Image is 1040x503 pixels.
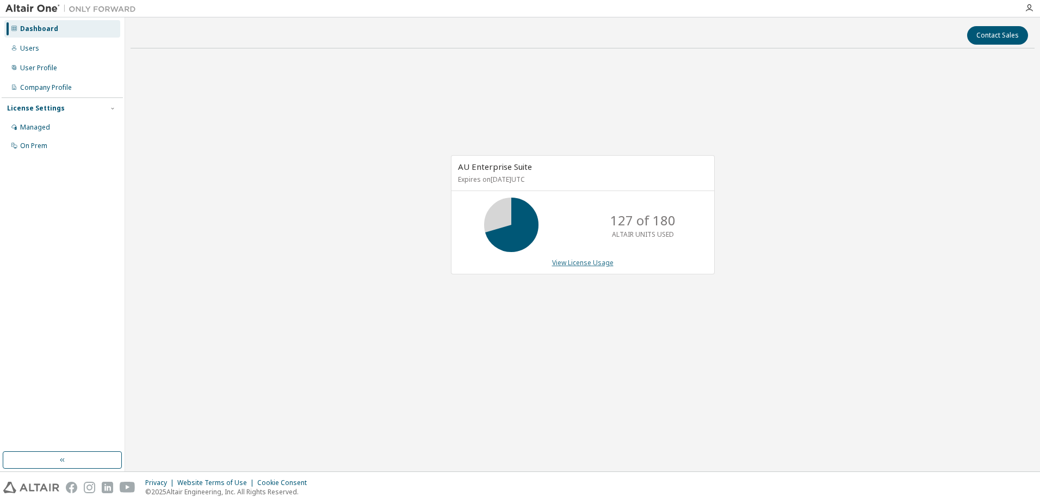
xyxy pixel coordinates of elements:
div: Users [20,44,39,53]
img: instagram.svg [84,482,95,493]
button: Contact Sales [967,26,1028,45]
p: ALTAIR UNITS USED [612,230,674,239]
div: License Settings [7,104,65,113]
a: View License Usage [552,258,614,267]
div: Managed [20,123,50,132]
img: facebook.svg [66,482,77,493]
span: AU Enterprise Suite [458,161,532,172]
img: altair_logo.svg [3,482,59,493]
div: Company Profile [20,83,72,92]
img: linkedin.svg [102,482,113,493]
div: Cookie Consent [257,479,313,487]
div: Website Terms of Use [177,479,257,487]
p: 127 of 180 [610,211,676,230]
div: Dashboard [20,24,58,33]
img: youtube.svg [120,482,135,493]
p: Expires on [DATE] UTC [458,175,705,184]
div: Privacy [145,479,177,487]
div: On Prem [20,142,47,150]
img: Altair One [5,3,141,14]
div: User Profile [20,64,57,72]
p: © 2025 Altair Engineering, Inc. All Rights Reserved. [145,487,313,496]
